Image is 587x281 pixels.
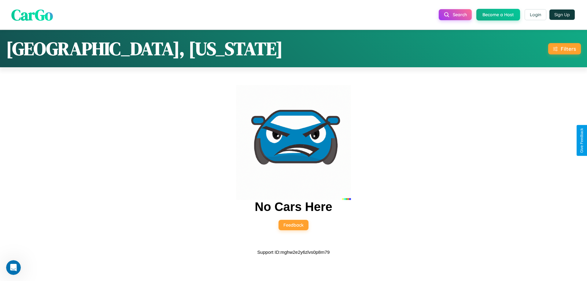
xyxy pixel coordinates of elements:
button: Login [525,9,546,20]
div: Filters [561,46,576,52]
button: Sign Up [549,9,575,20]
button: Search [439,9,472,20]
button: Become a Host [476,9,520,20]
span: Search [453,12,467,17]
h2: No Cars Here [255,200,332,214]
button: Feedback [279,220,308,230]
button: Filters [548,43,581,54]
p: Support ID: mghw2e2y6zlvs0p8m79 [257,248,330,256]
iframe: Intercom live chat [6,260,21,275]
span: CarGo [11,4,53,25]
img: car [236,85,351,200]
div: Give Feedback [580,128,584,153]
h1: [GEOGRAPHIC_DATA], [US_STATE] [6,36,283,61]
